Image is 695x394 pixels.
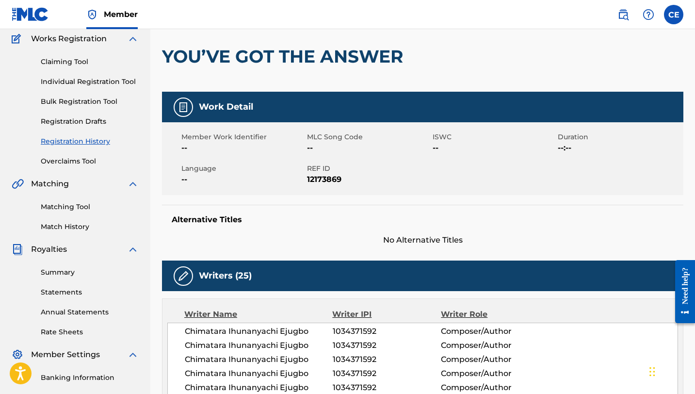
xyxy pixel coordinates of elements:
[185,326,333,337] span: Chimatara Ihunanyachi Ejugbo
[333,382,441,394] span: 1034371592
[41,222,139,232] a: Match History
[664,5,683,24] div: User Menu
[104,9,138,20] span: Member
[441,382,539,394] span: Composer/Author
[12,7,49,21] img: MLC Logo
[31,244,67,255] span: Royalties
[41,97,139,107] a: Bulk Registration Tool
[162,234,683,246] span: No Alternative Titles
[41,57,139,67] a: Claiming Tool
[12,244,23,255] img: Royalties
[441,354,539,365] span: Composer/Author
[307,132,430,142] span: MLC Song Code
[307,142,430,154] span: --
[332,309,441,320] div: Writer IPI
[185,368,333,379] span: Chimatara Ihunanyachi Ejugbo
[127,33,139,45] img: expand
[199,101,253,113] h5: Work Detail
[307,174,430,185] span: 12173869
[41,267,139,278] a: Summary
[441,326,539,337] span: Composer/Author
[41,156,139,166] a: Overclaims Tool
[41,136,139,147] a: Registration History
[441,340,539,351] span: Composer/Author
[127,349,139,361] img: expand
[41,116,139,127] a: Registration Drafts
[647,347,695,394] iframe: Chat Widget
[31,349,100,361] span: Member Settings
[558,132,681,142] span: Duration
[41,373,139,383] a: Banking Information
[558,142,681,154] span: --:--
[668,252,695,330] iframe: Resource Center
[12,178,24,190] img: Matching
[181,132,305,142] span: Member Work Identifier
[333,354,441,365] span: 1034371592
[41,307,139,317] a: Annual Statements
[31,178,69,190] span: Matching
[172,215,674,225] h5: Alternative Titles
[185,382,333,394] span: Chimatara Ihunanyachi Ejugbo
[184,309,332,320] div: Writer Name
[12,33,24,45] img: Works Registration
[12,349,23,361] img: Member Settings
[441,309,540,320] div: Writer Role
[162,46,408,67] h2: YOU’VE GOT THE ANSWER
[127,178,139,190] img: expand
[333,368,441,379] span: 1034371592
[185,340,333,351] span: Chimatara Ihunanyachi Ejugbo
[86,9,98,20] img: Top Rightsholder
[643,9,654,20] img: help
[178,270,189,282] img: Writers
[41,287,139,297] a: Statements
[617,9,629,20] img: search
[181,142,305,154] span: --
[185,354,333,365] span: Chimatara Ihunanyachi Ejugbo
[181,164,305,174] span: Language
[333,340,441,351] span: 1034371592
[649,357,655,386] div: Drag
[333,326,441,337] span: 1034371592
[441,368,539,379] span: Composer/Author
[178,101,189,113] img: Work Detail
[41,77,139,87] a: Individual Registration Tool
[41,327,139,337] a: Rate Sheets
[433,142,556,154] span: --
[639,5,658,24] div: Help
[199,270,252,281] h5: Writers (25)
[181,174,305,185] span: --
[614,5,633,24] a: Public Search
[31,33,107,45] span: Works Registration
[127,244,139,255] img: expand
[307,164,430,174] span: REF ID
[41,202,139,212] a: Matching Tool
[433,132,556,142] span: ISWC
